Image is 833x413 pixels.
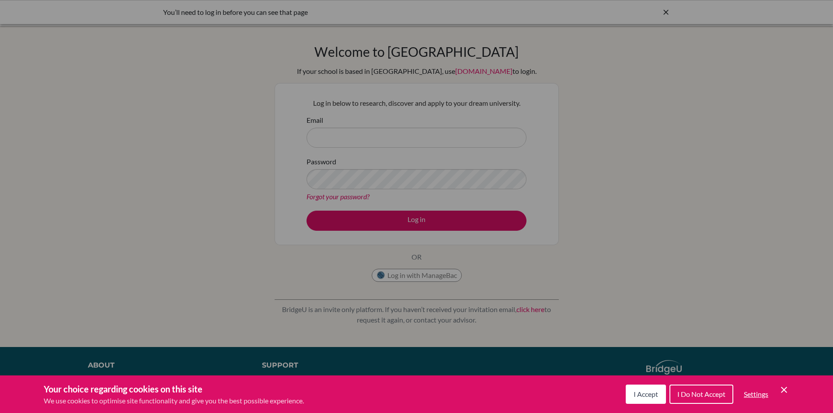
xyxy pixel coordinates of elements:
span: I Do Not Accept [677,390,725,398]
button: Save and close [779,385,789,395]
span: Settings [744,390,768,398]
button: I Accept [626,385,666,404]
span: I Accept [634,390,658,398]
button: I Do Not Accept [669,385,733,404]
h3: Your choice regarding cookies on this site [44,382,304,396]
button: Settings [737,385,775,403]
p: We use cookies to optimise site functionality and give you the best possible experience. [44,396,304,406]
